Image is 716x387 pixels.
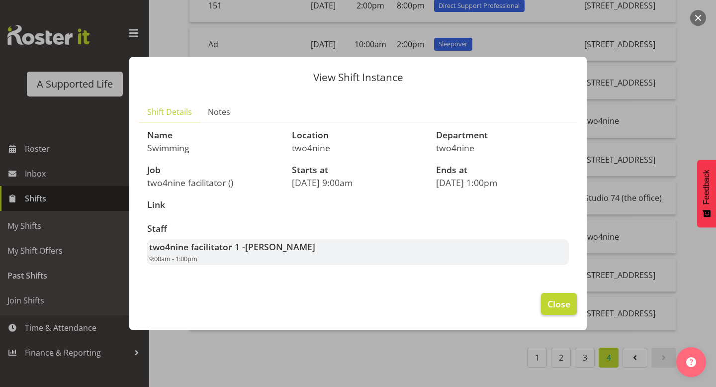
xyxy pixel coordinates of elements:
h3: Name [147,130,280,140]
p: Swimming [147,142,280,153]
button: Feedback - Show survey [697,160,716,227]
h3: Link [147,200,280,210]
h3: Job [147,165,280,175]
span: Shift Details [147,106,192,118]
p: [DATE] 1:00pm [436,177,569,188]
h3: Location [292,130,425,140]
span: Close [547,297,570,310]
p: two4nine facilitator () [147,177,280,188]
h3: Starts at [292,165,425,175]
p: View Shift Instance [139,72,577,83]
span: [PERSON_NAME] [245,241,315,253]
p: two4nine [436,142,569,153]
h3: Staff [147,224,569,234]
span: Feedback [702,170,711,204]
span: Notes [208,106,230,118]
p: two4nine [292,142,425,153]
strong: two4nine facilitator 1 - [149,241,315,253]
p: [DATE] 9:00am [292,177,425,188]
h3: Ends at [436,165,569,175]
button: Close [541,293,577,315]
span: 9:00am - 1:00pm [149,254,197,263]
img: help-xxl-2.png [686,357,696,367]
h3: Department [436,130,569,140]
